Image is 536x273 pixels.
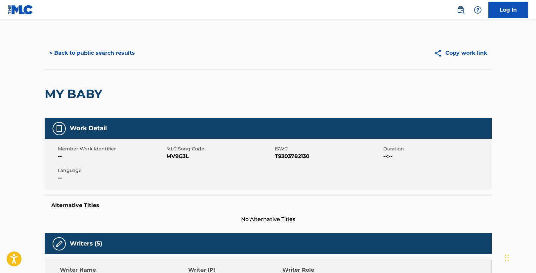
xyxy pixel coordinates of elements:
[275,152,382,160] span: T9303782130
[58,167,165,174] span: Language
[474,6,482,14] img: help
[429,45,492,61] button: Copy work link
[383,145,490,152] span: Duration
[383,152,490,160] span: --:--
[434,49,445,57] img: Copy work link
[70,240,102,247] h5: Writers (5)
[166,145,273,152] span: MLC Song Code
[55,125,63,133] img: Work Detail
[51,202,485,209] h5: Alternative Titles
[488,2,528,18] a: Log In
[45,86,105,101] h2: MY BABY
[275,145,382,152] span: ISWC
[58,145,165,152] span: Member Work Identifier
[45,215,492,223] span: No Alternative Titles
[505,248,509,268] div: Drag
[58,174,165,182] span: --
[58,152,165,160] span: --
[471,3,484,17] div: Help
[8,5,33,15] img: MLC Logo
[45,45,140,61] button: < Back to public search results
[70,125,107,132] h5: Work Detail
[166,152,273,160] span: MV9G3L
[55,240,63,248] img: Writers
[457,6,465,14] img: search
[454,3,467,17] a: Public Search
[503,241,536,273] iframe: Chat Widget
